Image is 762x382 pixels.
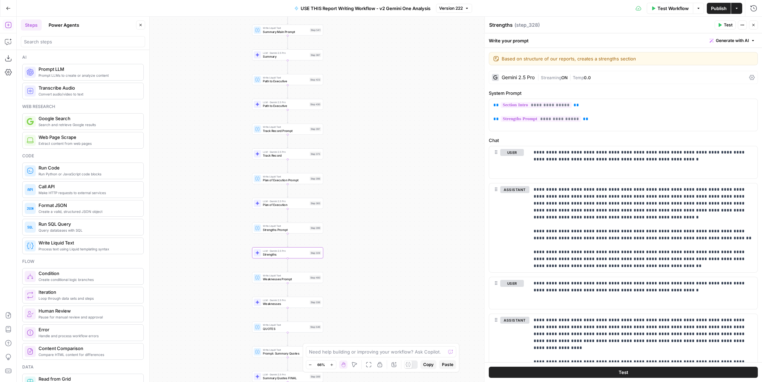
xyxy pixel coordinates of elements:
[252,99,323,110] div: LLM · Gemini 2.5 ProPath to ExecutiveStep 430
[39,289,138,296] span: Iteration
[287,60,288,74] g: Edge from step_367 to step_423
[263,76,308,80] span: Write Liquid Text
[39,190,138,196] span: Make HTTP requests to external services
[714,20,736,30] button: Test
[39,171,138,177] span: Run Python or JavaScript code blocks
[263,302,308,306] span: Weaknesses
[647,3,693,14] button: Test Workflow
[502,75,535,80] div: Gemini 2.5 Pro
[22,54,144,60] div: Ai
[263,128,308,133] span: Track Record Prompt
[263,252,308,257] span: Strengths
[263,373,308,376] span: LLM · Gemini 2.5 Pro
[263,30,308,34] span: Summary Main Prompt
[39,221,138,227] span: Run SQL Query
[309,102,321,107] div: Step 430
[263,175,308,178] span: Write Liquid Text
[309,325,321,329] div: Step 546
[707,3,731,14] button: Publish
[263,277,308,281] span: Weaknesses Prompt
[252,297,323,308] div: LLM · Gemini 2.5 ProWeaknessesStep 338
[724,22,732,28] span: Test
[489,183,524,272] div: assistant
[263,51,308,55] span: LLM · Gemini 2.5 Pro
[39,277,138,282] span: Create conditional logic branches
[39,164,138,171] span: Run Code
[290,3,435,14] button: USE THIS Report Writing Workflow - v2 Gemini One Analysis
[489,277,524,309] div: user
[263,153,308,158] span: Track Record
[287,258,288,272] g: Edge from step_328 to step_400
[39,239,138,246] span: Write Liquid Text
[489,90,758,97] label: System Prompt
[287,110,288,123] g: Edge from step_430 to step_397
[263,100,308,104] span: LLM · Gemini 2.5 Pro
[287,357,288,371] g: Edge from step_476 to step_309
[489,146,524,178] div: user
[263,54,308,59] span: Summary
[500,317,529,324] button: assistant
[489,137,758,144] label: Chat
[301,5,430,12] span: USE THIS Report Writing Workflow - v2 Gemini One Analysis
[24,38,142,45] input: Search steps
[263,348,308,352] span: Write Liquid Text
[514,22,540,28] span: ( step_328 )
[252,272,323,283] div: Write Liquid TextWeaknesses PromptStep 400
[310,176,321,181] div: Step 398
[310,53,321,57] div: Step 367
[420,360,436,369] button: Copy
[310,300,321,305] div: Step 338
[310,201,321,206] div: Step 363
[39,314,138,320] span: Pause for manual review and approval
[489,367,758,378] button: Test
[439,360,456,369] button: Paste
[39,91,138,97] span: Convert audio/video to text
[310,28,321,32] div: Step 541
[44,19,83,31] button: Power Agents
[252,74,323,85] div: Write Liquid TextPath to ExecutiveStep 423
[489,22,513,28] textarea: Strengths
[39,333,138,339] span: Handle and process workflow errors
[252,173,323,184] div: Write Liquid TextPlan of Execution PromptStep 398
[439,5,463,11] span: Version 222
[500,280,524,287] button: user
[263,249,308,253] span: LLM · Gemini 2.5 Pro
[584,75,591,80] span: 0.0
[39,352,138,357] span: Compare HTML content for differences
[310,127,321,131] div: Step 397
[287,233,288,247] g: Edge from step_399 to step_328
[22,364,144,370] div: Data
[252,198,323,209] div: LLM · Gemini 2.5 ProPlan of ExecutionStep 363
[561,75,568,80] span: ON
[711,5,727,12] span: Publish
[502,55,753,62] textarea: Based on structure of our reports, creates a strengths section
[263,79,308,83] span: Path to Executive
[252,322,323,333] div: Write Liquid TextQUOTESStep 546
[39,115,138,122] span: Google Search
[252,49,323,60] div: LLM · Gemini 2.5 ProSummaryStep 367
[39,209,138,214] span: Create a valid, structured JSON object
[500,149,524,156] button: user
[310,226,321,230] div: Step 399
[21,19,42,31] button: Steps
[716,38,749,44] span: Generate with AI
[39,141,138,146] span: Extract content from web pages
[317,362,325,367] span: 66%
[658,5,689,12] span: Test Workflow
[287,332,288,346] g: Edge from step_546 to step_476
[263,274,308,277] span: Write Liquid Text
[436,4,472,13] button: Version 222
[485,33,762,48] div: Write your prompt
[39,246,138,252] span: Process text using Liquid templating syntax
[39,202,138,209] span: Format JSON
[263,351,308,356] span: Prompt: Summary Quotes
[252,25,323,36] div: Write Liquid TextSummary Main PromptStep 541
[287,85,288,99] g: Edge from step_423 to step_430
[263,376,308,380] span: Summary Quotes FINAL
[39,73,138,78] span: Prompt LLMs to create or analyze content
[263,178,308,182] span: Plan of Execution Prompt
[287,35,288,49] g: Edge from step_541 to step_367
[39,134,138,141] span: Web Page Scrape
[310,374,321,379] div: Step 309
[263,150,308,154] span: LLM · Gemini 2.5 Pro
